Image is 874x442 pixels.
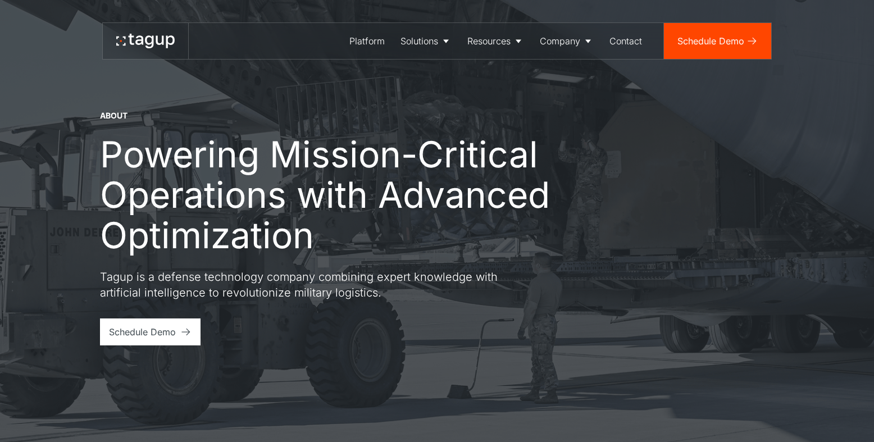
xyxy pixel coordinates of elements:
a: Contact [602,23,650,59]
a: Schedule Demo [100,318,201,345]
div: Contact [609,34,642,48]
div: About [100,110,128,121]
div: Platform [349,34,385,48]
a: Platform [342,23,393,59]
a: Solutions [393,23,459,59]
h1: Powering Mission-Critical Operations with Advanced Optimization [100,134,572,256]
a: Schedule Demo [664,23,771,59]
p: Tagup is a defense technology company combining expert knowledge with artificial intelligence to ... [100,269,504,300]
div: Resources [467,34,511,48]
a: Company [532,23,602,59]
div: Solutions [400,34,438,48]
div: Company [540,34,580,48]
div: Schedule Demo [677,34,744,48]
div: Schedule Demo [109,325,176,339]
a: Resources [459,23,532,59]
